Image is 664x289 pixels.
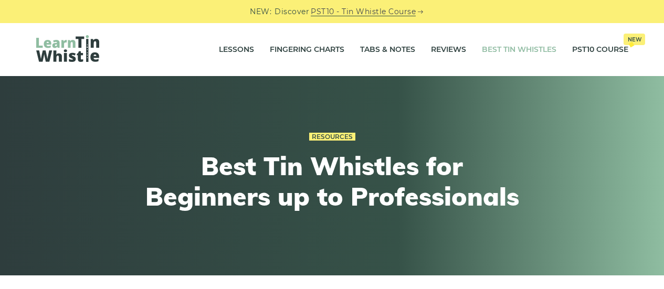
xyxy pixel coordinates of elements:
a: PST10 CourseNew [572,37,628,63]
span: New [624,34,645,45]
a: Resources [309,133,355,141]
a: Reviews [431,37,466,63]
a: Tabs & Notes [360,37,415,63]
img: LearnTinWhistle.com [36,35,99,62]
a: Fingering Charts [270,37,344,63]
a: Best Tin Whistles [482,37,556,63]
h1: Best Tin Whistles for Beginners up to Professionals [139,151,525,211]
a: Lessons [219,37,254,63]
